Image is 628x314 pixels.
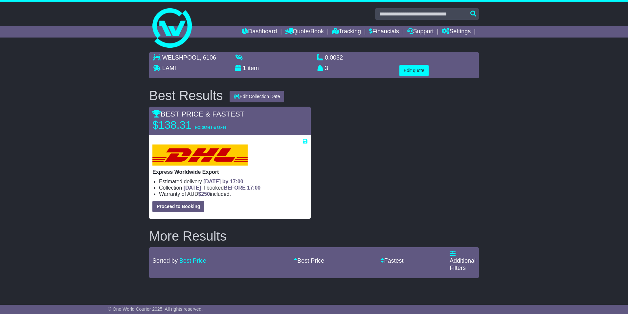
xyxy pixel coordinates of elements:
[230,91,284,102] button: Edit Collection Date
[159,191,307,197] li: Warranty of AUD included.
[203,179,243,184] span: [DATE] by 17:00
[247,185,260,191] span: 17:00
[194,125,226,130] span: exc duties & taxes
[332,26,361,38] a: Tracking
[442,26,471,38] a: Settings
[325,65,328,71] span: 3
[159,178,307,185] li: Estimated delivery
[162,54,200,61] span: WELSHPOOL
[198,191,210,197] span: $
[369,26,399,38] a: Financials
[159,185,307,191] li: Collection
[380,257,403,264] a: Fastest
[399,65,429,76] button: Edit quote
[152,144,248,166] img: DHL: Express Worldwide Export
[243,65,246,71] span: 1
[200,54,216,61] span: , 6106
[450,250,476,271] a: Additional Filters
[184,185,201,191] span: [DATE]
[152,257,178,264] span: Sorted by
[152,169,307,175] p: Express Worldwide Export
[179,257,206,264] a: Best Price
[248,65,259,71] span: item
[162,65,176,71] span: LAMI
[152,201,204,212] button: Proceed to Booking
[184,185,260,191] span: if booked
[201,191,210,197] span: 250
[146,88,226,103] div: Best Results
[242,26,277,38] a: Dashboard
[152,118,235,132] p: $138.31
[149,229,479,243] h2: More Results
[152,110,244,118] span: BEST PRICE & FASTEST
[285,26,324,38] a: Quote/Book
[224,185,246,191] span: BEFORE
[108,306,203,312] span: © One World Courier 2025. All rights reserved.
[294,257,324,264] a: Best Price
[325,54,343,61] span: 0.0032
[407,26,434,38] a: Support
